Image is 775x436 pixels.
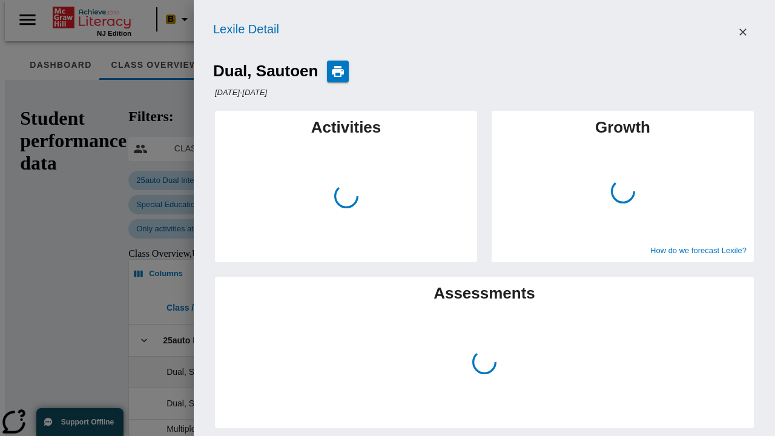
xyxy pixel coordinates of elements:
p: [DATE] - [DATE] [215,87,267,108]
button: How do we forecast Lexile? [650,246,747,255]
h3: Assessments [222,284,747,303]
button: Print Lexile Detail for Dual, Sautoen [327,61,349,82]
h3: Growth [499,118,747,137]
h2: Dual, Sautoen [213,61,318,82]
h3: Activities [222,118,470,137]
